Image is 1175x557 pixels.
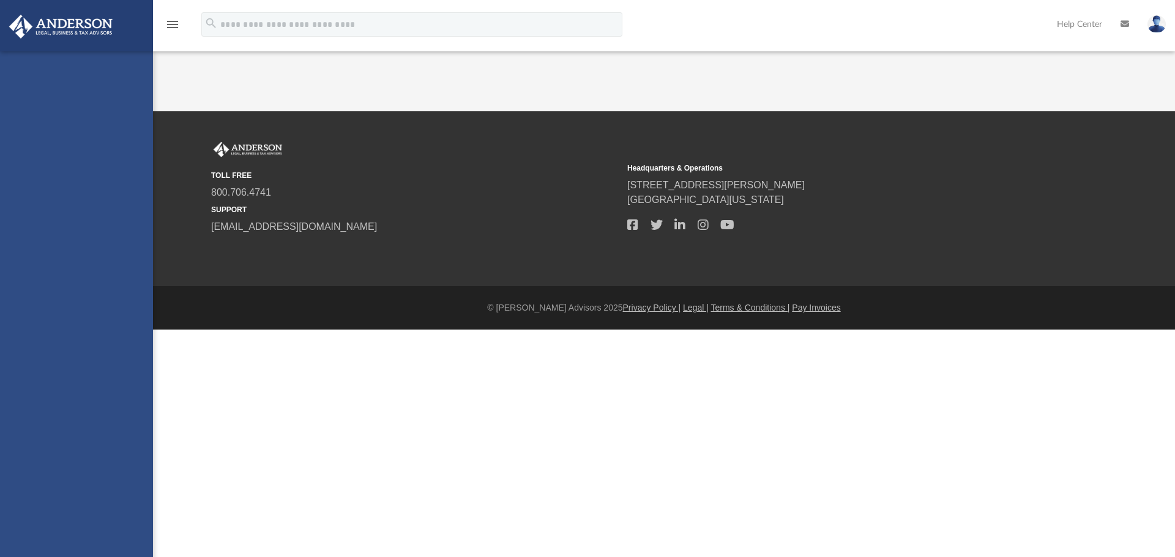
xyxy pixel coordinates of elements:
small: Headquarters & Operations [627,163,1035,174]
img: Anderson Advisors Platinum Portal [211,142,285,158]
a: Privacy Policy | [623,303,681,312]
img: User Pic [1147,15,1166,33]
a: [GEOGRAPHIC_DATA][US_STATE] [627,194,784,205]
a: [STREET_ADDRESS][PERSON_NAME] [627,180,805,190]
a: menu [165,23,180,32]
img: Anderson Advisors Platinum Portal [6,15,116,39]
i: menu [165,17,180,32]
a: Legal | [683,303,709,312]
a: 800.706.4741 [211,187,271,197]
div: © [PERSON_NAME] Advisors 2025 [153,301,1175,314]
i: search [204,17,218,30]
a: Pay Invoices [792,303,840,312]
small: TOLL FREE [211,170,619,181]
small: SUPPORT [211,204,619,215]
a: Terms & Conditions | [711,303,790,312]
a: [EMAIL_ADDRESS][DOMAIN_NAME] [211,221,377,232]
